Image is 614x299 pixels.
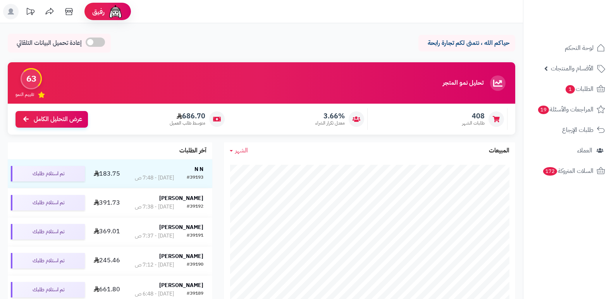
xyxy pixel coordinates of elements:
[108,4,123,19] img: ai-face.png
[187,203,203,211] div: #39192
[88,246,126,275] td: 245.46
[187,174,203,182] div: #39193
[194,165,203,173] strong: N N
[135,232,174,240] div: [DATE] - 7:37 ص
[565,84,593,94] span: الطلبات
[543,167,557,176] span: 172
[537,104,593,115] span: المراجعات والأسئلة
[170,120,205,126] span: متوسط طلب العميل
[170,112,205,120] span: 686.70
[159,252,203,260] strong: [PERSON_NAME]
[159,194,203,202] strong: [PERSON_NAME]
[11,253,85,268] div: تم استلام طلبك
[187,290,203,298] div: #39189
[11,224,85,239] div: تم استلام طلبك
[179,147,206,154] h3: آخر الطلبات
[187,261,203,269] div: #39190
[489,147,509,154] h3: المبيعات
[315,120,345,126] span: معدل تكرار الشراء
[135,290,174,298] div: [DATE] - 6:48 ص
[577,145,592,156] span: العملاء
[538,106,549,114] span: 19
[230,146,248,155] a: الشهر
[562,125,593,135] span: طلبات الإرجاع
[88,188,126,217] td: 391.73
[15,91,34,98] span: تقييم النمو
[566,85,575,94] span: 1
[462,120,485,126] span: طلبات الشهر
[528,141,609,160] a: العملاء
[88,159,126,188] td: 183.75
[159,281,203,289] strong: [PERSON_NAME]
[15,111,88,128] a: عرض التحليل الكامل
[235,146,248,155] span: الشهر
[528,121,609,139] a: طلبات الإرجاع
[159,223,203,231] strong: [PERSON_NAME]
[462,112,485,120] span: 408
[11,166,85,181] div: تم استلام طلبك
[561,21,607,37] img: logo-2.png
[135,203,174,211] div: [DATE] - 7:38 ص
[424,39,509,48] p: حياكم الله ، نتمنى لكم تجارة رابحة
[528,80,609,98] a: الطلبات1
[443,80,483,87] h3: تحليل نمو المتجر
[11,282,85,297] div: تم استلام طلبك
[11,195,85,210] div: تم استلام طلبك
[135,174,174,182] div: [DATE] - 7:48 ص
[542,166,593,176] span: السلات المتروكة
[528,162,609,180] a: السلات المتروكة172
[528,100,609,119] a: المراجعات والأسئلة19
[34,115,82,124] span: عرض التحليل الكامل
[88,217,126,246] td: 369.01
[17,39,82,48] span: إعادة تحميل البيانات التلقائي
[21,4,40,21] a: تحديثات المنصة
[187,232,203,240] div: #39191
[565,43,593,53] span: لوحة التحكم
[135,261,174,269] div: [DATE] - 7:12 ص
[551,63,593,74] span: الأقسام والمنتجات
[92,7,105,16] span: رفيق
[528,39,609,57] a: لوحة التحكم
[315,112,345,120] span: 3.66%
